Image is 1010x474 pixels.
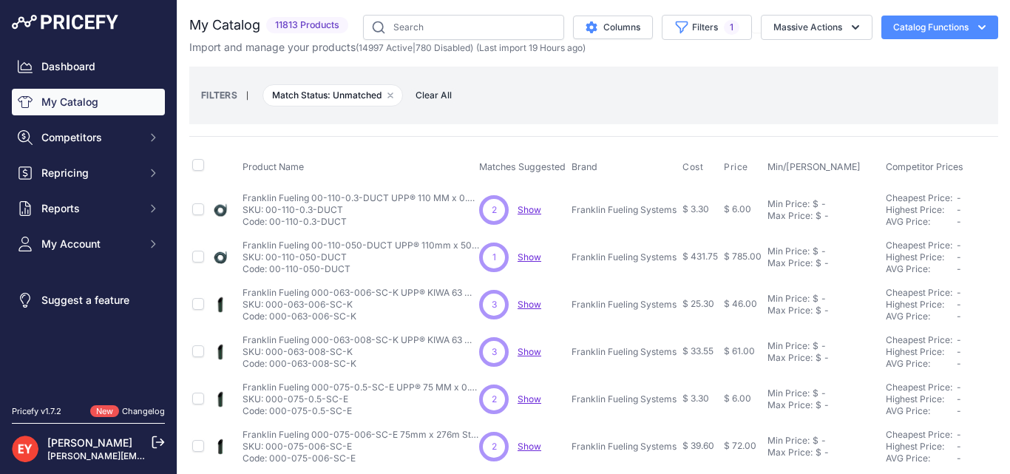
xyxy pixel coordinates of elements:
span: 1 [492,251,496,264]
div: $ [816,210,821,222]
span: - [957,287,961,298]
div: Min Price: [767,293,810,305]
span: - [957,204,961,215]
div: - [821,399,829,411]
div: - [818,435,826,447]
div: Max Price: [767,257,813,269]
span: My Account [41,237,138,251]
div: - [818,293,826,305]
a: Cheapest Price: [886,429,952,440]
p: Franklin Fueling 00-110-0.3-DUCT UPP® 110 MM x 0.3 M Flexible PE Duct [243,192,479,204]
p: Code: 00-110-050-DUCT [243,263,479,275]
a: Cheapest Price: [886,240,952,251]
div: Max Price: [767,447,813,458]
span: Reports [41,201,138,216]
div: AVG Price: [886,216,957,228]
span: - [957,251,961,263]
span: $ 33.55 [682,345,714,356]
div: Pricefy v1.7.2 [12,405,61,418]
span: $ 72.00 [724,440,756,451]
span: - [957,334,961,345]
a: Show [518,346,541,357]
span: - [957,358,961,369]
a: Suggest a feature [12,287,165,314]
span: $ 431.75 [682,251,718,262]
div: Min Price: [767,198,810,210]
div: Min Price: [767,435,810,447]
div: Max Price: [767,210,813,222]
nav: Sidebar [12,53,165,387]
span: Show [518,393,541,404]
a: [PERSON_NAME] [47,436,132,449]
span: - [957,192,961,203]
span: - [957,346,961,357]
button: Clear All [408,88,459,103]
small: FILTERS [201,89,237,101]
span: 2 [492,440,497,453]
div: $ [816,305,821,316]
span: $ 46.00 [724,298,757,309]
span: New [90,405,119,418]
div: $ [816,447,821,458]
a: Cheapest Price: [886,287,952,298]
div: - [821,305,829,316]
input: Search [363,15,564,40]
span: $ 61.00 [724,345,755,356]
p: SKU: 00-110-050-DUCT [243,251,479,263]
p: Franklin Fueling Systems [572,346,677,358]
button: Cost [682,161,706,173]
div: AVG Price: [886,405,957,417]
p: SKU: 000-063-008-SC-K [243,346,479,358]
div: $ [816,352,821,364]
div: - [818,340,826,352]
span: 3 [492,298,497,311]
a: Changelog [122,406,165,416]
div: $ [813,293,818,305]
div: AVG Price: [886,358,957,370]
span: Min/[PERSON_NAME] [767,161,861,172]
span: $ 3.30 [682,203,709,214]
span: Product Name [243,161,304,172]
span: Show [518,251,541,263]
p: Code: 000-063-008-SC-K [243,358,479,370]
a: Cheapest Price: [886,334,952,345]
a: 14997 Active [359,42,413,53]
div: - [818,387,826,399]
span: - [957,382,961,393]
div: AVG Price: [886,453,957,464]
span: 2 [492,203,497,217]
span: - [957,263,961,274]
span: $ 3.30 [682,393,709,404]
span: Brand [572,161,597,172]
p: SKU: 000-075-0.5-SC-E [243,393,479,405]
p: Franklin Fueling Systems [572,204,677,216]
p: Franklin Fueling 000-075-0.5-SC-E UPP® 75 MM x 0.5 M Secondary Pipe [243,382,479,393]
p: SKU: 000-075-006-SC-E [243,441,479,453]
span: Match Status: Unmatched [262,84,403,106]
span: - [957,405,961,416]
div: - [821,210,829,222]
span: - [957,216,961,227]
a: Dashboard [12,53,165,80]
span: Competitors [41,130,138,145]
a: Cheapest Price: [886,192,952,203]
span: (Last import 19 Hours ago) [476,42,586,53]
h2: My Catalog [189,15,260,35]
button: Massive Actions [761,15,872,40]
div: Min Price: [767,340,810,352]
div: Min Price: [767,246,810,257]
span: $ 25.30 [682,298,714,309]
div: $ [813,435,818,447]
a: Show [518,441,541,452]
div: Highest Price: [886,441,957,453]
button: Repricing [12,160,165,186]
p: Franklin Fueling 000-063-008-SC-K UPP® KIWA 63 MM x 8 M Secondary Pipe [243,334,479,346]
button: Competitors [12,124,165,151]
span: Cost [682,161,703,173]
p: Franklin Fueling 000-075-006-SC-E 75mm x 276m Standard Secondary Pipe [243,429,479,441]
div: Highest Price: [886,346,957,358]
div: - [821,352,829,364]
